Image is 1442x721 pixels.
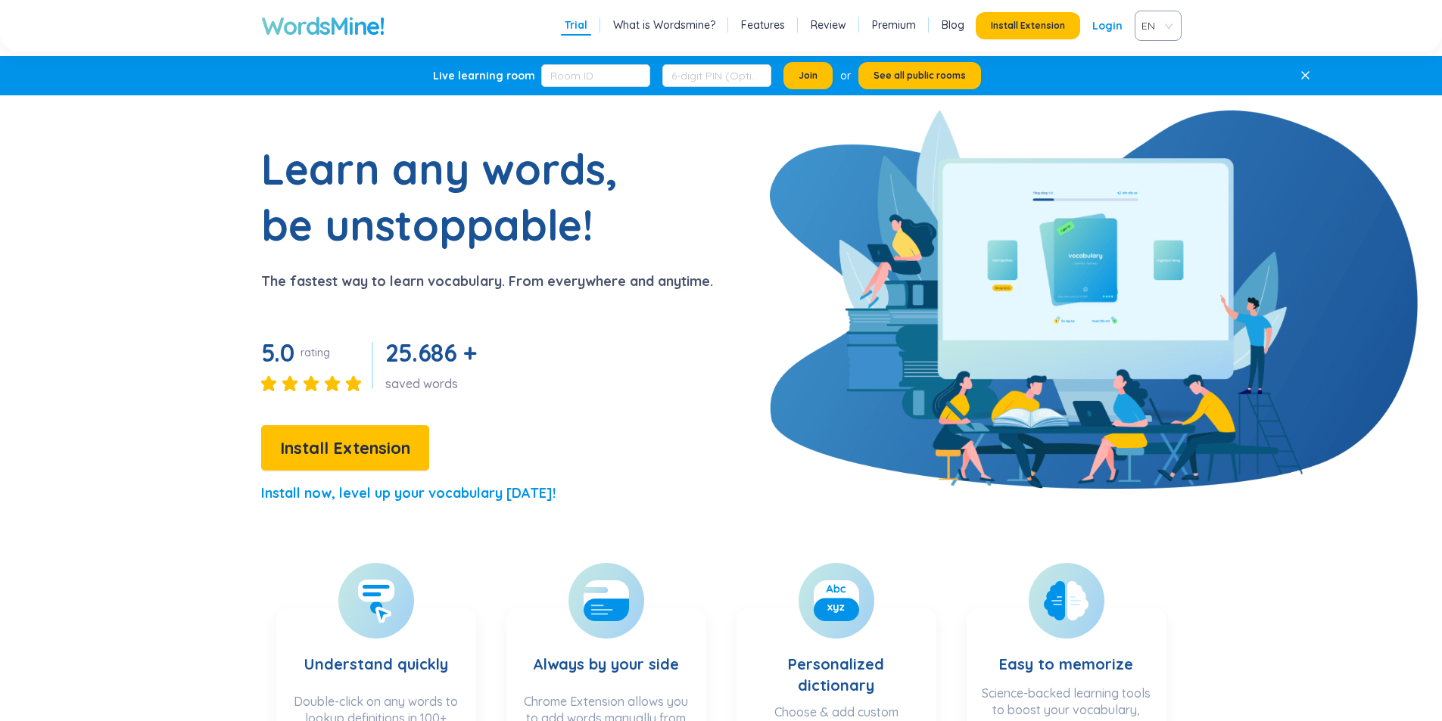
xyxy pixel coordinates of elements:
[942,17,964,33] a: Blog
[385,337,477,368] span: 25.686 +
[261,337,294,368] span: 5.0
[261,442,429,457] a: Install Extension
[433,68,535,83] div: Live learning room
[783,62,833,89] button: Join
[840,67,851,84] div: or
[662,64,771,87] input: 6-digit PIN (Optional)
[385,375,483,392] div: saved words
[799,70,818,82] span: Join
[976,12,1080,39] button: Install Extension
[613,17,715,33] a: What is Wordsmine?
[261,141,640,253] h1: Learn any words, be unstoppable!
[280,435,410,462] span: Install Extension
[999,623,1133,677] h3: Easy to memorize
[533,623,679,685] h3: Always by your side
[991,20,1065,32] span: Install Extension
[872,17,916,33] a: Premium
[858,62,981,89] button: See all public rooms
[261,483,556,504] p: Install now, level up your vocabulary [DATE]!
[741,17,785,33] a: Features
[304,623,448,685] h3: Understand quickly
[261,271,713,292] p: The fastest way to learn vocabulary. From everywhere and anytime.
[811,17,846,33] a: Review
[1092,12,1123,39] a: Login
[301,345,330,360] div: rating
[752,623,921,696] h3: Personalized dictionary
[1141,14,1169,37] span: VIE
[565,17,587,33] a: Trial
[874,70,966,82] span: See all public rooms
[261,425,429,471] button: Install Extension
[541,64,650,87] input: Room ID
[261,11,385,41] a: WordsMine!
